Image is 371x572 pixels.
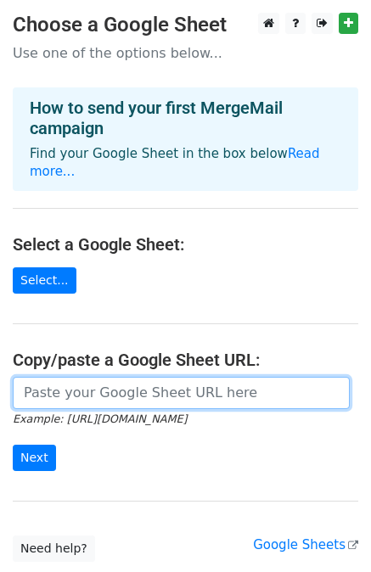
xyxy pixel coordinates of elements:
p: Use one of the options below... [13,44,358,62]
a: Need help? [13,536,95,562]
iframe: Chat Widget [286,491,371,572]
small: Example: [URL][DOMAIN_NAME] [13,412,187,425]
a: Google Sheets [253,537,358,552]
h3: Choose a Google Sheet [13,13,358,37]
a: Read more... [30,146,320,179]
h4: Copy/paste a Google Sheet URL: [13,350,358,370]
a: Select... [13,267,76,294]
p: Find your Google Sheet in the box below [30,145,341,181]
h4: How to send your first MergeMail campaign [30,98,341,138]
input: Paste your Google Sheet URL here [13,377,350,409]
h4: Select a Google Sheet: [13,234,358,255]
input: Next [13,445,56,471]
